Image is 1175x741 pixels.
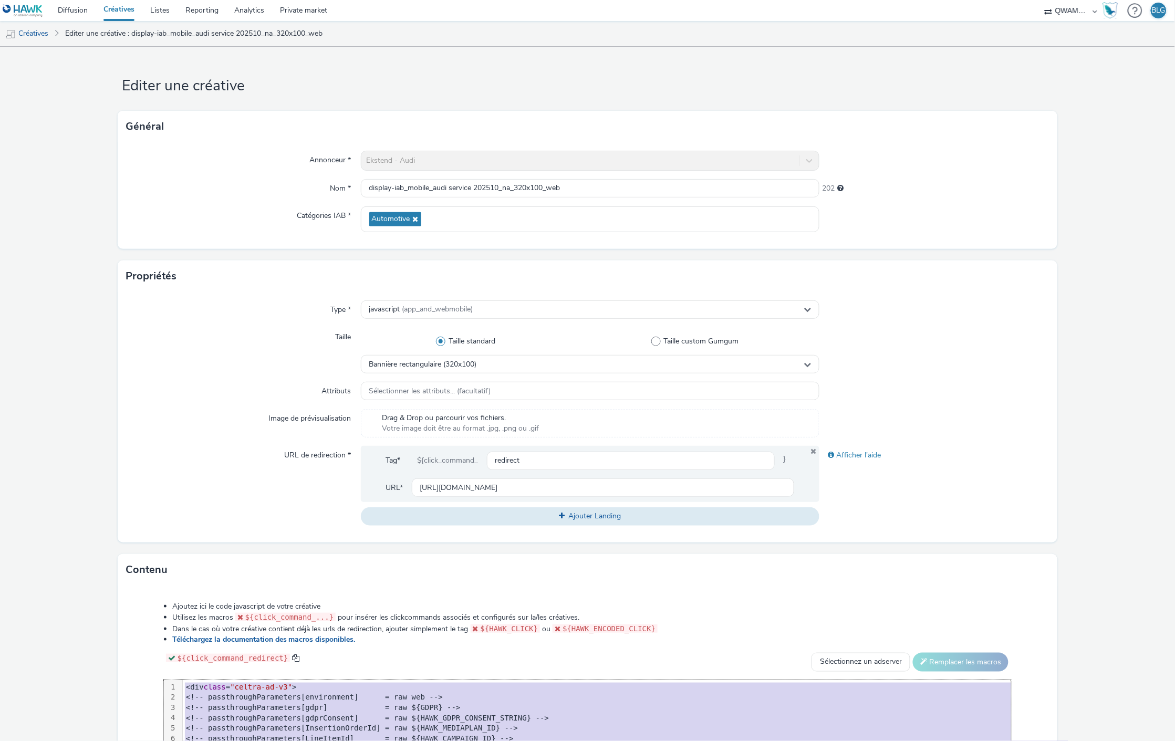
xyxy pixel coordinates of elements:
span: ${click_command_...} [245,613,334,621]
span: Ajouter Landing [569,511,621,521]
label: Image de prévisualisation [265,409,356,424]
input: url... [412,478,795,497]
span: "celtra-ad-v3" [230,683,292,691]
button: Remplacer les macros [913,653,1008,672]
label: Taille [331,328,356,342]
span: Taille custom Gumgum [664,336,739,347]
div: Afficher l'aide [819,446,1049,465]
div: 4 [164,713,177,723]
li: Utilisez les macros pour insérer les clickcommands associés et configurés sur la/les créatives. [172,612,1012,623]
span: copy to clipboard [292,654,299,662]
h3: Contenu [126,562,168,578]
label: Nom * [326,179,356,194]
button: Ajouter Landing [361,507,820,525]
div: 255 caractères maximum [837,183,844,194]
span: Taille standard [449,336,495,347]
img: mobile [5,29,16,39]
a: Téléchargez la documentation des macros disponibles. [172,634,360,644]
span: 202 [822,183,835,194]
a: Hawk Academy [1103,2,1122,19]
label: Annonceur * [306,151,356,165]
span: Drag & Drop ou parcourir vos fichiers. [382,413,539,423]
span: Sélectionner les attributs... (facultatif) [369,387,491,396]
span: class [204,683,226,691]
h1: Editer une créative [118,76,1058,96]
span: Votre image doit être au format .jpg, .png ou .gif [382,423,539,434]
label: Type * [327,300,356,315]
a: Editer une créative : display-iab_mobile_audi service 202510_na_320x100_web [60,21,328,46]
div: BLG [1152,3,1166,18]
span: (app_and_webmobile) [402,304,473,314]
span: ${click_command_redirect} [178,654,288,662]
h3: Général [126,119,164,134]
div: 1 [164,682,177,693]
div: 2 [164,692,177,703]
label: Attributs [318,382,356,396]
label: URL de redirection * [280,446,356,461]
input: Nom [361,179,820,197]
li: Ajoutez ici le code javascript de votre créative [172,601,1012,612]
div: 5 [164,723,177,734]
div: 3 [164,703,177,713]
span: javascript [369,305,473,314]
img: undefined Logo [3,4,43,17]
span: } [775,451,794,470]
span: ${HAWK_ENCODED_CLICK} [563,624,656,633]
img: Hawk Academy [1103,2,1118,19]
span: ${HAWK_CLICK} [481,624,538,633]
span: Bannière rectangulaire (320x100) [369,360,477,369]
span: Automotive [372,215,410,224]
div: ${click_command_ [409,451,487,470]
li: Dans le cas où votre créative contient déjà les urls de redirection, ajouter simplement le tag ou [172,623,1012,634]
h3: Propriétés [126,268,176,284]
label: Catégories IAB * [293,206,356,221]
